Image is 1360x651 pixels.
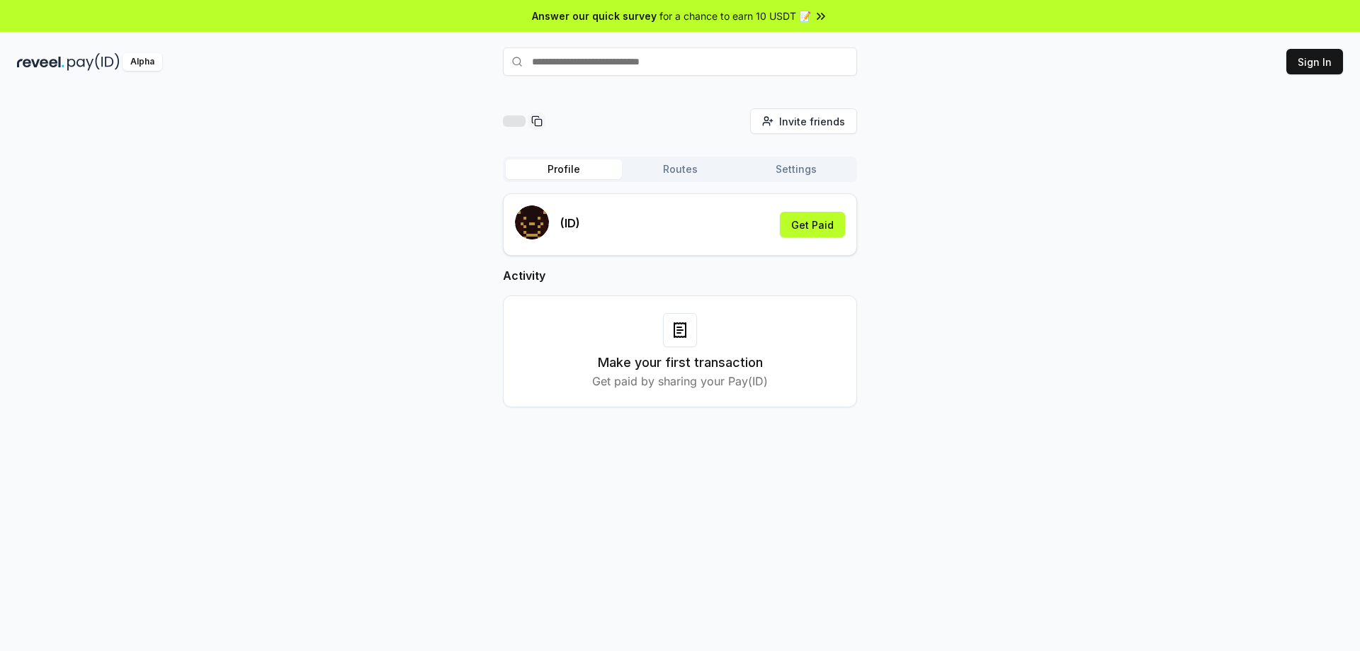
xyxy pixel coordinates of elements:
[598,353,763,373] h3: Make your first transaction
[592,373,768,390] p: Get paid by sharing your Pay(ID)
[1286,49,1343,74] button: Sign In
[17,53,64,71] img: reveel_dark
[506,159,622,179] button: Profile
[503,267,857,284] h2: Activity
[780,212,845,237] button: Get Paid
[750,108,857,134] button: Invite friends
[67,53,120,71] img: pay_id
[123,53,162,71] div: Alpha
[779,114,845,129] span: Invite friends
[659,9,811,23] span: for a chance to earn 10 USDT 📝
[622,159,738,179] button: Routes
[738,159,854,179] button: Settings
[560,215,580,232] p: (ID)
[532,9,657,23] span: Answer our quick survey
